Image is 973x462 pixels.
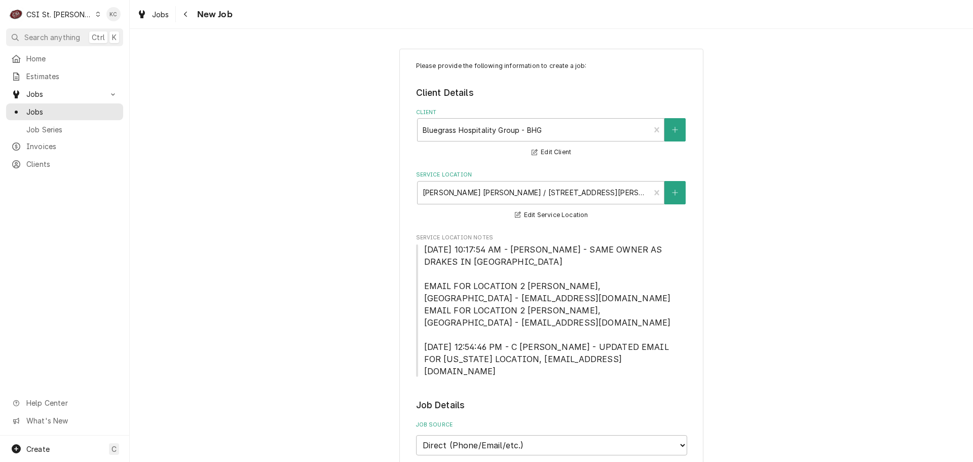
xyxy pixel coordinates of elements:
span: Job Series [26,124,118,135]
label: Client [416,109,687,117]
button: Create New Client [664,118,686,141]
button: Edit Client [530,146,573,159]
span: Home [26,53,118,64]
a: Invoices [6,138,123,155]
legend: Job Details [416,399,687,412]
label: Service Location [416,171,687,179]
div: Job Source [416,421,687,455]
span: Jobs [26,106,118,117]
button: Edit Service Location [513,209,590,222]
a: Jobs [133,6,173,23]
label: Job Source [416,421,687,429]
span: Ctrl [92,32,105,43]
svg: Create New Client [672,126,678,133]
div: C [9,7,23,21]
a: Go to What's New [6,412,123,429]
span: K [112,32,117,43]
div: CSI St. Louis's Avatar [9,7,23,21]
a: Estimates [6,68,123,85]
div: Service Location Notes [416,234,687,377]
span: Invoices [26,141,118,152]
a: Jobs [6,103,123,120]
div: Client [416,109,687,159]
div: Service Location [416,171,687,221]
a: Home [6,50,123,67]
div: Kelly Christen's Avatar [106,7,121,21]
a: Clients [6,156,123,172]
span: What's New [26,415,117,426]
span: Jobs [26,89,103,99]
span: Clients [26,159,118,169]
p: Please provide the following information to create a job: [416,61,687,70]
span: Estimates [26,71,118,82]
button: Create New Location [664,181,686,204]
span: [DATE] 10:17:54 AM - [PERSON_NAME] - SAME OWNER AS DRAKES IN [GEOGRAPHIC_DATA] EMAIL FOR LOCATION... [424,244,672,376]
a: Go to Jobs [6,86,123,102]
legend: Client Details [416,86,687,99]
div: CSI St. [PERSON_NAME] [26,9,92,20]
span: Jobs [152,9,169,20]
svg: Create New Location [672,189,678,196]
button: Navigate back [178,6,194,22]
a: Job Series [6,121,123,138]
span: Help Center [26,398,117,408]
span: Service Location Notes [416,234,687,242]
span: C [111,444,117,454]
span: New Job [194,8,233,21]
button: Search anythingCtrlK [6,28,123,46]
a: Go to Help Center [6,395,123,411]
span: Service Location Notes [416,243,687,377]
div: KC [106,7,121,21]
span: Search anything [24,32,80,43]
span: Create [26,445,50,453]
